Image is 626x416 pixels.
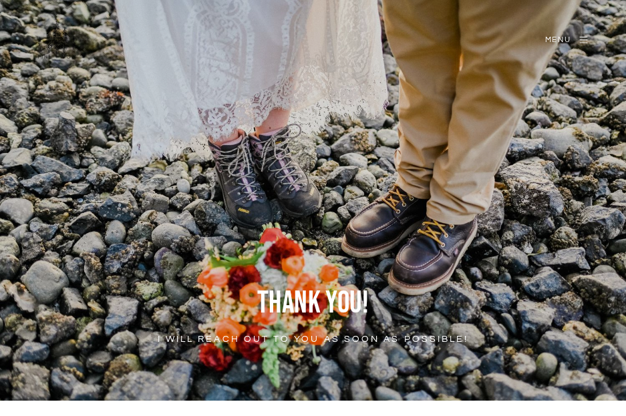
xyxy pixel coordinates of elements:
[325,288,369,319] span: you!
[37,20,77,60] img: Pine + Vow
[101,333,524,347] p: I will reach out to you as soon as possible!
[538,35,589,45] a: Menu
[257,288,321,319] span: Thank
[538,36,578,43] span: Menu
